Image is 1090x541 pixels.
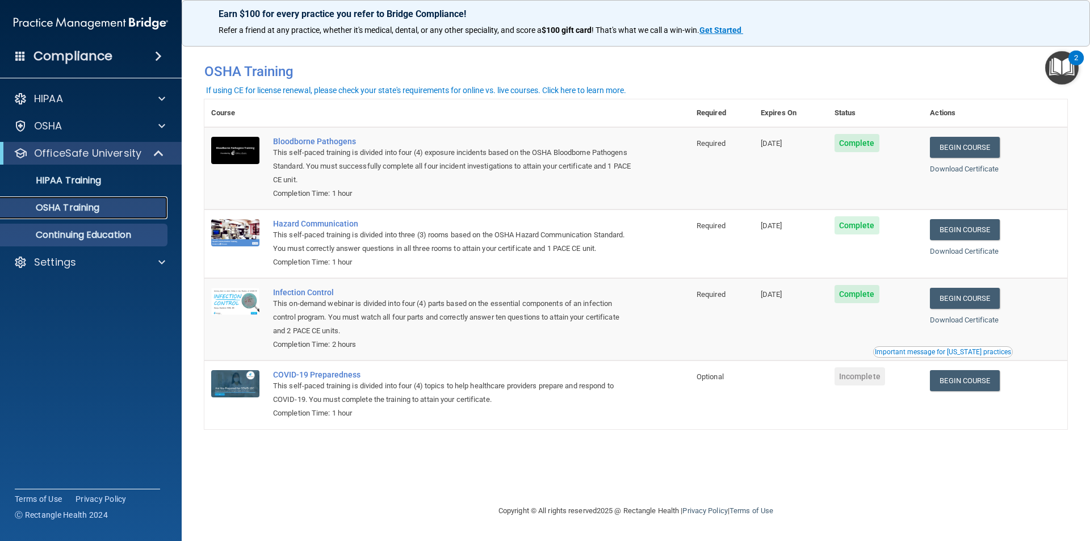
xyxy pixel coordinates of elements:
[14,12,168,35] img: PMB logo
[930,247,999,255] a: Download Certificate
[828,99,924,127] th: Status
[835,216,879,234] span: Complete
[273,255,633,269] div: Completion Time: 1 hour
[15,509,108,521] span: Ⓒ Rectangle Health 2024
[835,367,885,385] span: Incomplete
[34,255,76,269] p: Settings
[761,139,782,148] span: [DATE]
[930,288,999,309] a: Begin Course
[273,137,633,146] a: Bloodborne Pathogens
[7,229,162,241] p: Continuing Education
[429,493,843,529] div: Copyright © All rights reserved 2025 @ Rectangle Health | |
[730,506,773,515] a: Terms of Use
[930,370,999,391] a: Begin Course
[273,338,633,351] div: Completion Time: 2 hours
[33,48,112,64] h4: Compliance
[7,202,99,213] p: OSHA Training
[592,26,699,35] span: ! That's what we call a win-win.
[273,379,633,406] div: This self-paced training is divided into four (4) topics to help healthcare providers prepare and...
[14,146,165,160] a: OfficeSafe University
[930,165,999,173] a: Download Certificate
[273,219,633,228] a: Hazard Communication
[34,119,62,133] p: OSHA
[273,370,633,379] a: COVID-19 Preparedness
[14,255,165,269] a: Settings
[699,26,741,35] strong: Get Started
[1074,58,1078,73] div: 2
[7,175,101,186] p: HIPAA Training
[273,187,633,200] div: Completion Time: 1 hour
[930,316,999,324] a: Download Certificate
[690,99,754,127] th: Required
[835,134,879,152] span: Complete
[273,297,633,338] div: This on-demand webinar is divided into four (4) parts based on the essential components of an inf...
[542,26,592,35] strong: $100 gift card
[697,139,726,148] span: Required
[273,288,633,297] a: Infection Control
[697,290,726,299] span: Required
[204,99,266,127] th: Course
[34,146,141,160] p: OfficeSafe University
[14,92,165,106] a: HIPAA
[873,346,1013,358] button: Read this if you are a dental practitioner in the state of CA
[273,406,633,420] div: Completion Time: 1 hour
[14,119,165,133] a: OSHA
[273,228,633,255] div: This self-paced training is divided into three (3) rooms based on the OSHA Hazard Communication S...
[34,92,63,106] p: HIPAA
[875,349,1011,355] div: Important message for [US_STATE] practices
[219,9,1053,19] p: Earn $100 for every practice you refer to Bridge Compliance!
[273,146,633,187] div: This self-paced training is divided into four (4) exposure incidents based on the OSHA Bloodborne...
[761,290,782,299] span: [DATE]
[697,372,724,381] span: Optional
[76,493,127,505] a: Privacy Policy
[835,285,879,303] span: Complete
[15,493,62,505] a: Terms of Use
[206,86,626,94] div: If using CE for license renewal, please check your state's requirements for online vs. live cours...
[923,99,1067,127] th: Actions
[219,26,542,35] span: Refer a friend at any practice, whether it's medical, dental, or any other speciality, and score a
[682,506,727,515] a: Privacy Policy
[204,85,628,96] button: If using CE for license renewal, please check your state's requirements for online vs. live cours...
[930,137,999,158] a: Begin Course
[1045,51,1079,85] button: Open Resource Center, 2 new notifications
[204,64,1067,79] h4: OSHA Training
[930,219,999,240] a: Begin Course
[754,99,828,127] th: Expires On
[697,221,726,230] span: Required
[761,221,782,230] span: [DATE]
[699,26,743,35] a: Get Started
